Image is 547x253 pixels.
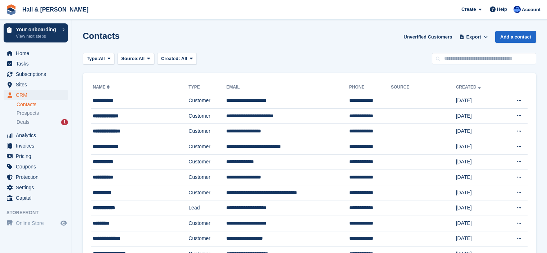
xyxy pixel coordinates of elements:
[461,6,476,13] span: Create
[16,80,59,90] span: Sites
[16,182,59,193] span: Settings
[157,53,197,65] button: Created: All
[456,185,502,200] td: [DATE]
[188,200,226,216] td: Lead
[456,170,502,185] td: [DATE]
[117,53,154,65] button: Source: All
[4,80,68,90] a: menu
[456,231,502,247] td: [DATE]
[17,109,68,117] a: Prospects
[456,139,502,154] td: [DATE]
[4,218,68,228] a: menu
[93,85,111,90] a: Name
[188,185,226,200] td: Customer
[188,139,226,154] td: Customer
[188,124,226,139] td: Customer
[514,6,521,13] img: Claire Banham
[61,119,68,125] div: 1
[4,48,68,58] a: menu
[495,31,536,43] a: Add a contact
[16,218,59,228] span: Online Store
[16,33,59,40] p: View next steps
[16,162,59,172] span: Coupons
[188,216,226,231] td: Customer
[456,124,502,139] td: [DATE]
[16,141,59,151] span: Invoices
[226,82,349,93] th: Email
[161,56,180,61] span: Created:
[4,141,68,151] a: menu
[181,56,187,61] span: All
[83,53,114,65] button: Type: All
[16,130,59,140] span: Analytics
[4,182,68,193] a: menu
[16,27,59,32] p: Your onboarding
[188,93,226,109] td: Customer
[4,90,68,100] a: menu
[466,33,481,41] span: Export
[401,31,455,43] a: Unverified Customers
[188,154,226,170] td: Customer
[121,55,138,62] span: Source:
[16,193,59,203] span: Capital
[17,119,29,126] span: Deals
[17,110,39,117] span: Prospects
[456,200,502,216] td: [DATE]
[16,90,59,100] span: CRM
[4,69,68,79] a: menu
[16,59,59,69] span: Tasks
[4,193,68,203] a: menu
[17,118,68,126] a: Deals 1
[19,4,91,15] a: Hall & [PERSON_NAME]
[4,172,68,182] a: menu
[4,59,68,69] a: menu
[139,55,145,62] span: All
[6,4,17,15] img: stora-icon-8386f47178a22dfd0bd8f6a31ec36ba5ce8667c1dd55bd0f319d3a0aa187defe.svg
[99,55,105,62] span: All
[4,23,68,42] a: Your onboarding View next steps
[456,93,502,109] td: [DATE]
[4,151,68,161] a: menu
[188,170,226,185] td: Customer
[188,231,226,247] td: Customer
[83,31,120,41] h1: Contacts
[4,130,68,140] a: menu
[456,85,482,90] a: Created
[497,6,507,13] span: Help
[349,82,391,93] th: Phone
[188,108,226,124] td: Customer
[391,82,456,93] th: Source
[16,48,59,58] span: Home
[4,162,68,172] a: menu
[456,108,502,124] td: [DATE]
[16,151,59,161] span: Pricing
[456,154,502,170] td: [DATE]
[6,209,72,216] span: Storefront
[17,101,68,108] a: Contacts
[522,6,541,13] span: Account
[16,172,59,182] span: Protection
[456,216,502,231] td: [DATE]
[87,55,99,62] span: Type:
[188,82,226,93] th: Type
[458,31,489,43] button: Export
[16,69,59,79] span: Subscriptions
[59,219,68,227] a: Preview store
